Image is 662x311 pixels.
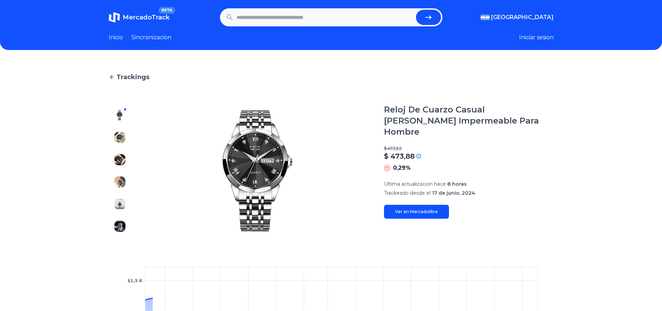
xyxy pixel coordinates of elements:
p: $ 472,52 [384,146,554,151]
img: Argentina [481,15,490,20]
p: $ 473,88 [384,151,415,161]
a: MercadoTrackBETA [109,12,170,23]
tspan: $1,5 K [127,278,142,283]
img: Reloj De Cuarzo Casual De Acero Impermeable Para Hombre [114,176,125,187]
span: MercadoTrack [123,14,170,21]
span: Trackings [116,72,149,82]
a: Sincronizacion [131,33,171,42]
img: Reloj De Cuarzo Casual De Acero Impermeable Para Hombre [114,221,125,232]
h1: Reloj De Cuarzo Casual [PERSON_NAME] Impermeable Para Hombre [384,104,554,137]
a: Trackings [109,72,554,82]
p: 0,29% [393,164,411,172]
span: Trackeado desde el [384,190,431,196]
span: Ultima actualizacion hace [384,181,446,187]
img: Reloj De Cuarzo Casual De Acero Impermeable Para Hombre [114,199,125,210]
span: 8 horas [447,181,467,187]
img: Reloj De Cuarzo Casual De Acero Impermeable Para Hombre [114,110,125,121]
a: Ver en Mercadolibre [384,205,449,219]
img: Reloj De Cuarzo Casual De Acero Impermeable Para Hombre [145,104,370,237]
img: Reloj De Cuarzo Casual De Acero Impermeable Para Hombre [114,154,125,165]
button: [GEOGRAPHIC_DATA] [481,13,554,22]
img: MercadoTrack [109,12,120,23]
a: Inicio [109,33,123,42]
span: [GEOGRAPHIC_DATA] [491,13,554,22]
button: Iniciar sesion [519,33,554,42]
img: Reloj De Cuarzo Casual De Acero Impermeable Para Hombre [114,132,125,143]
span: 17 de junio, 2024 [432,190,475,196]
span: BETA [158,7,175,14]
